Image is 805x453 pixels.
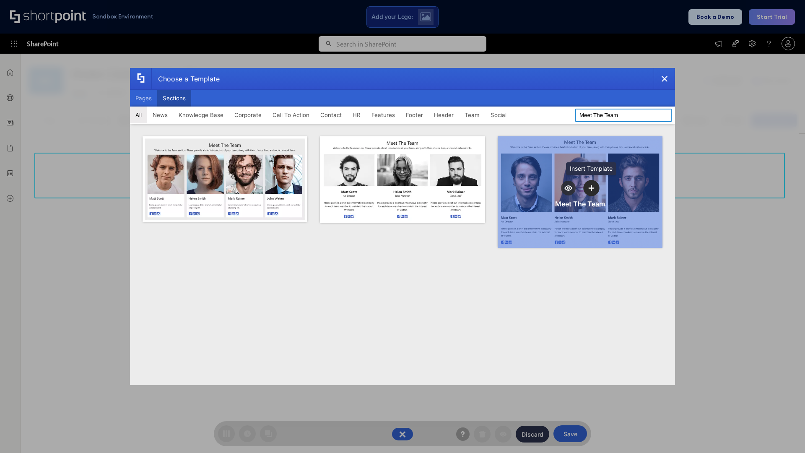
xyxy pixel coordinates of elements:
button: Knowledge Base [173,107,229,123]
button: All [130,107,147,123]
iframe: Chat Widget [763,413,805,453]
button: Social [485,107,512,123]
input: Search [575,109,672,122]
button: Corporate [229,107,267,123]
button: HR [347,107,366,123]
button: Footer [400,107,428,123]
div: Meet The Team [555,200,605,208]
button: Features [366,107,400,123]
button: Sections [157,90,191,107]
button: Contact [315,107,347,123]
button: Header [428,107,459,123]
div: template selector [130,68,675,385]
button: Team [459,107,485,123]
div: Choose a Template [151,68,220,89]
button: Pages [130,90,157,107]
button: Call To Action [267,107,315,123]
button: News [147,107,173,123]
